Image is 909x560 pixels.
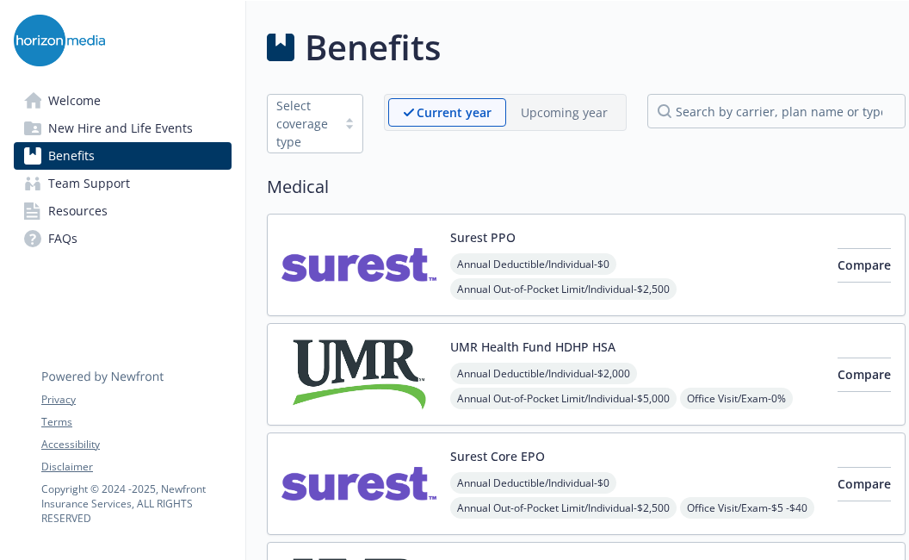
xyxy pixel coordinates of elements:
h2: Medical [267,174,906,200]
button: UMR Health Fund HDHP HSA [450,338,615,356]
span: Benefits [48,142,95,170]
a: Resources [14,197,232,225]
span: Compare [838,257,891,273]
a: Accessibility [41,437,231,452]
button: Compare [838,248,891,283]
a: Benefits [14,142,232,170]
span: Annual Deductible/Individual - $0 [450,253,616,275]
span: Annual Deductible/Individual - $0 [450,472,616,494]
p: Copyright © 2024 - 2025 , Newfront Insurance Services, ALL RIGHTS RESERVED [41,482,231,526]
a: Welcome [14,87,232,115]
span: Office Visit/Exam - 0% [680,388,793,409]
input: search by carrier, plan name or type [647,94,906,128]
span: Annual Out-of-Pocket Limit/Individual - $2,500 [450,278,677,300]
span: Team Support [48,170,130,197]
a: FAQs [14,225,232,252]
h1: Benefits [305,22,441,73]
button: Surest PPO [450,228,516,246]
span: Welcome [48,87,101,115]
span: Office Visit/Exam - $5 -$40 [680,497,814,519]
div: Select coverage type [276,96,328,151]
img: Surest carrier logo [281,228,436,302]
p: Current year [417,103,492,121]
a: Team Support [14,170,232,197]
span: Annual Out-of-Pocket Limit/Individual - $5,000 [450,388,677,409]
button: Compare [838,358,891,392]
a: Privacy [41,392,231,408]
button: Surest Core EPO [450,447,545,465]
img: Surest carrier logo [281,447,436,520]
span: Compare [838,476,891,492]
span: Annual Out-of-Pocket Limit/Individual - $2,500 [450,497,677,519]
p: Upcoming year [521,103,608,121]
a: New Hire and Life Events [14,115,232,142]
button: Compare [838,467,891,501]
img: UMR carrier logo [281,338,436,411]
a: Terms [41,414,231,430]
span: Compare [838,366,891,383]
span: FAQs [48,225,77,252]
a: Disclaimer [41,459,231,475]
span: Annual Deductible/Individual - $2,000 [450,363,637,384]
span: New Hire and Life Events [48,115,193,142]
span: Resources [48,197,108,225]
